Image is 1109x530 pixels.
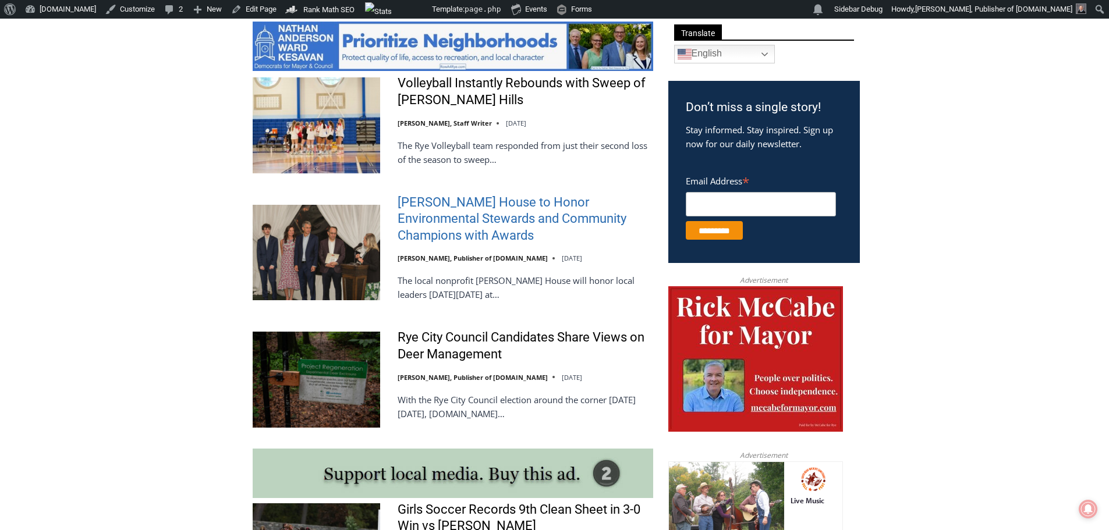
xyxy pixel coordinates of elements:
span: page.php [465,5,501,13]
img: Views over 48 hours. Click for more Jetpack Stats. [365,2,430,16]
img: Rye City Council Candidates Share Views on Deer Management [253,332,380,427]
a: Intern @ [DOMAIN_NAME] [280,113,564,145]
a: Rye City Council Candidates Share Views on Deer Management [398,329,653,362]
p: With the Rye City Council election around the corner [DATE][DATE], [DOMAIN_NAME]… [398,393,653,421]
span: Translate [674,24,722,40]
a: [PERSON_NAME], Publisher of [DOMAIN_NAME] [398,254,548,262]
div: Live Music [122,34,156,95]
img: Volleyball Instantly Rebounds with Sweep of Byram Hills [253,77,380,173]
img: support local media, buy this ad [253,449,653,498]
h4: [PERSON_NAME] Read Sanctuary Fall Fest: [DATE] [9,117,155,144]
img: Wainwright House to Honor Environmental Stewards and Community Champions with Awards [253,205,380,300]
span: Rank Math SEO [303,5,355,14]
span: [PERSON_NAME], Publisher of [DOMAIN_NAME] [915,5,1072,13]
p: The local nonprofit [PERSON_NAME] House will honor local leaders [DATE][DATE] at… [398,273,653,301]
a: [PERSON_NAME], Publisher of [DOMAIN_NAME] [398,373,548,382]
span: Advertisement [728,275,799,286]
a: [PERSON_NAME] Read Sanctuary Fall Fest: [DATE] [1,116,174,145]
div: "I learned about the history of a place I’d honestly never considered even as a resident of [GEOG... [294,1,550,113]
div: 6 [136,98,141,110]
img: en [678,47,692,61]
time: [DATE] [562,373,582,382]
h3: Don’t miss a single story! [686,98,842,117]
div: / [130,98,133,110]
img: McCabe for Mayor [668,286,843,432]
a: [PERSON_NAME] House to Honor Environmental Stewards and Community Champions with Awards [398,194,653,244]
span: Intern @ [DOMAIN_NAME] [304,116,540,142]
a: [PERSON_NAME], Staff Writer [398,119,492,127]
span: Advertisement [728,450,799,461]
time: [DATE] [562,254,582,262]
label: Email Address [686,169,836,190]
time: [DATE] [506,119,526,127]
a: Volleyball Instantly Rebounds with Sweep of [PERSON_NAME] Hills [398,75,653,108]
p: Stay informed. Stay inspired. Sign up now for our daily newsletter. [686,123,842,151]
a: English [674,45,775,63]
p: The Rye Volleyball team responded from just their second loss of the season to sweep… [398,138,653,166]
div: 4 [122,98,127,110]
